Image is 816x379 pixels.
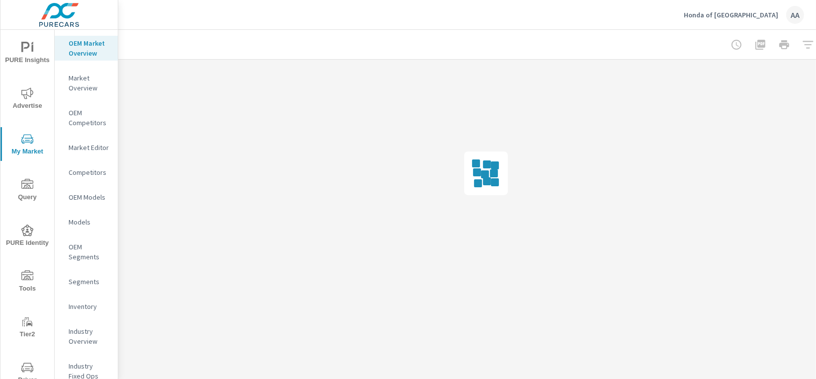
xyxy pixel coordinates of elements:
div: Competitors [55,165,118,180]
p: Market Editor [69,143,110,152]
div: OEM Models [55,190,118,205]
p: Inventory [69,302,110,311]
p: OEM Competitors [69,108,110,128]
div: OEM Segments [55,239,118,264]
p: Models [69,217,110,227]
div: OEM Market Overview [55,36,118,61]
div: Segments [55,274,118,289]
p: Industry Overview [69,326,110,346]
p: Market Overview [69,73,110,93]
div: AA [786,6,804,24]
span: PURE Insights [3,42,51,66]
div: Market Overview [55,71,118,95]
span: PURE Identity [3,225,51,249]
span: Query [3,179,51,203]
span: Tier2 [3,316,51,340]
div: OEM Competitors [55,105,118,130]
p: OEM Models [69,192,110,202]
p: Competitors [69,167,110,177]
div: Industry Overview [55,324,118,349]
span: Tools [3,270,51,295]
span: My Market [3,133,51,157]
p: Segments [69,277,110,287]
div: Market Editor [55,140,118,155]
div: Inventory [55,299,118,314]
p: OEM Market Overview [69,38,110,58]
span: Advertise [3,87,51,112]
p: OEM Segments [69,242,110,262]
p: Honda of [GEOGRAPHIC_DATA] [684,10,778,19]
div: Models [55,215,118,229]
